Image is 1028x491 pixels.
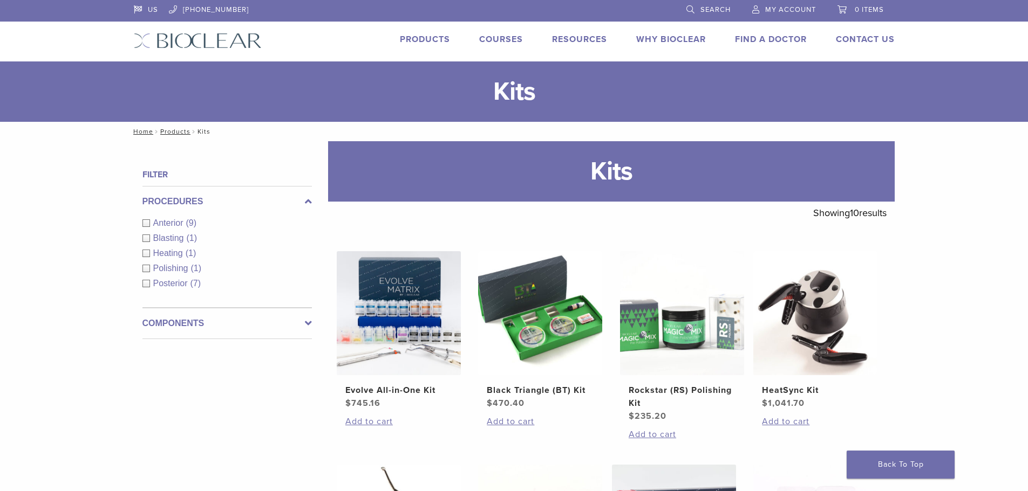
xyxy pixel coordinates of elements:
span: $ [487,398,493,409]
span: (7) [190,279,201,288]
a: Add to cart: “Evolve All-in-One Kit” [345,415,452,428]
span: $ [762,398,768,409]
span: Polishing [153,264,191,273]
span: (1) [186,233,197,243]
span: / [190,129,198,134]
bdi: 745.16 [345,398,380,409]
h2: HeatSync Kit [762,384,869,397]
a: Products [400,34,450,45]
img: Evolve All-in-One Kit [337,251,461,375]
a: Why Bioclear [636,34,706,45]
nav: Kits [126,122,903,141]
span: Posterior [153,279,190,288]
bdi: 1,041.70 [762,398,805,409]
label: Procedures [142,195,312,208]
span: Search [700,5,731,14]
span: / [153,129,160,134]
span: Blasting [153,233,187,243]
a: Evolve All-in-One KitEvolve All-in-One Kit $745.16 [336,251,462,410]
h2: Evolve All-in-One Kit [345,384,452,397]
span: 0 items [855,5,884,14]
h1: Kits [328,141,895,202]
a: Products [160,128,190,135]
a: Add to cart: “HeatSync Kit” [762,415,869,428]
h2: Rockstar (RS) Polishing Kit [629,384,736,410]
a: Rockstar (RS) Polishing KitRockstar (RS) Polishing Kit $235.20 [619,251,745,423]
label: Components [142,317,312,330]
span: Heating [153,248,186,258]
span: (9) [186,218,197,227]
a: HeatSync KitHeatSync Kit $1,041.70 [753,251,879,410]
bdi: 235.20 [629,411,666,421]
span: My Account [765,5,816,14]
img: Black Triangle (BT) Kit [478,251,602,375]
a: Home [130,128,153,135]
img: Bioclear [134,33,262,49]
a: Add to cart: “Rockstar (RS) Polishing Kit” [629,428,736,441]
img: Rockstar (RS) Polishing Kit [620,251,744,375]
bdi: 470.40 [487,398,525,409]
span: 10 [850,207,859,219]
a: Contact Us [836,34,895,45]
img: HeatSync Kit [753,251,877,375]
a: Courses [479,34,523,45]
p: Showing results [813,202,887,224]
a: Back To Top [847,451,955,479]
a: Add to cart: “Black Triangle (BT) Kit” [487,415,594,428]
span: $ [345,398,351,409]
span: Anterior [153,218,186,227]
a: Black Triangle (BT) KitBlack Triangle (BT) Kit $470.40 [478,251,603,410]
h2: Black Triangle (BT) Kit [487,384,594,397]
span: (1) [186,248,196,258]
a: Find A Doctor [735,34,807,45]
span: $ [629,411,635,421]
span: (1) [190,264,201,273]
h4: Filter [142,168,312,181]
a: Resources [552,34,607,45]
